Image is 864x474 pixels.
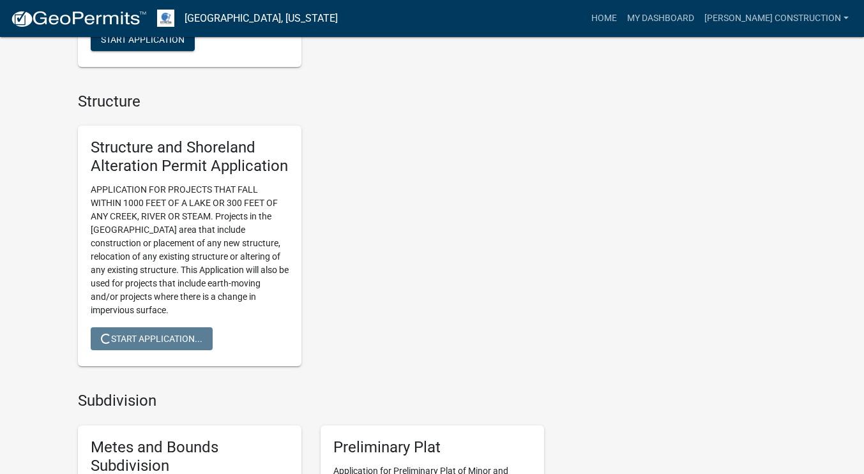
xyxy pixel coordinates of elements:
img: Otter Tail County, Minnesota [157,10,174,27]
span: Start Application... [101,334,202,344]
h5: Structure and Shoreland Alteration Permit Application [91,138,289,175]
a: Home [586,6,622,31]
a: My Dashboard [622,6,699,31]
a: [GEOGRAPHIC_DATA], [US_STATE] [185,8,338,29]
button: Start Application [91,28,195,51]
p: APPLICATION FOR PROJECTS THAT FALL WITHIN 1000 FEET OF A LAKE OR 300 FEET OF ANY CREEK, RIVER OR ... [91,183,289,317]
button: Start Application... [91,327,213,350]
span: Start Application [101,34,185,44]
h4: Structure [78,93,544,111]
h4: Subdivision [78,392,544,410]
a: [PERSON_NAME] construction [699,6,854,31]
h5: Preliminary Plat [333,438,531,457]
